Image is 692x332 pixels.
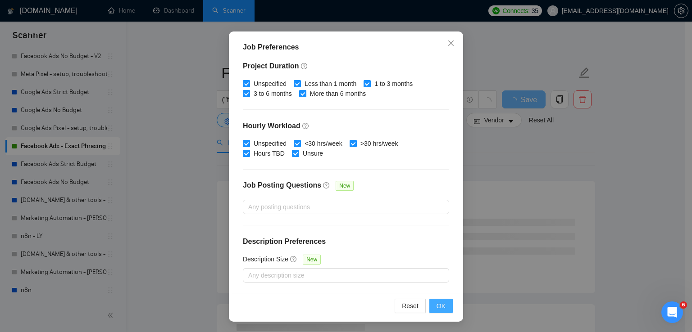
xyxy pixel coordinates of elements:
[357,139,402,148] span: >30 hrs/week
[243,42,449,53] div: Job Preferences
[250,79,290,89] span: Unspecified
[336,181,354,191] span: New
[306,89,370,99] span: More than 6 months
[680,301,687,309] span: 6
[243,254,288,264] h5: Description Size
[250,139,290,148] span: Unspecified
[290,256,297,263] span: question-circle
[429,299,453,313] button: OK
[243,121,449,131] h4: Hourly Workload
[395,299,426,313] button: Reset
[250,89,296,99] span: 3 to 6 months
[302,122,310,130] span: question-circle
[250,148,288,158] span: Hours TBD
[301,79,360,89] span: Less than 1 month
[299,148,327,158] span: Unsure
[243,236,449,247] h4: Description Preferences
[447,40,455,47] span: close
[371,79,416,89] span: 1 to 3 months
[402,301,419,311] span: Reset
[301,63,308,70] span: question-circle
[243,61,449,72] h4: Project Duration
[243,180,321,191] h4: Job Posting Questions
[439,31,463,56] button: Close
[323,182,330,189] span: question-circle
[661,301,683,323] iframe: Intercom live chat
[303,255,321,265] span: New
[437,301,446,311] span: OK
[301,139,346,148] span: <30 hrs/week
